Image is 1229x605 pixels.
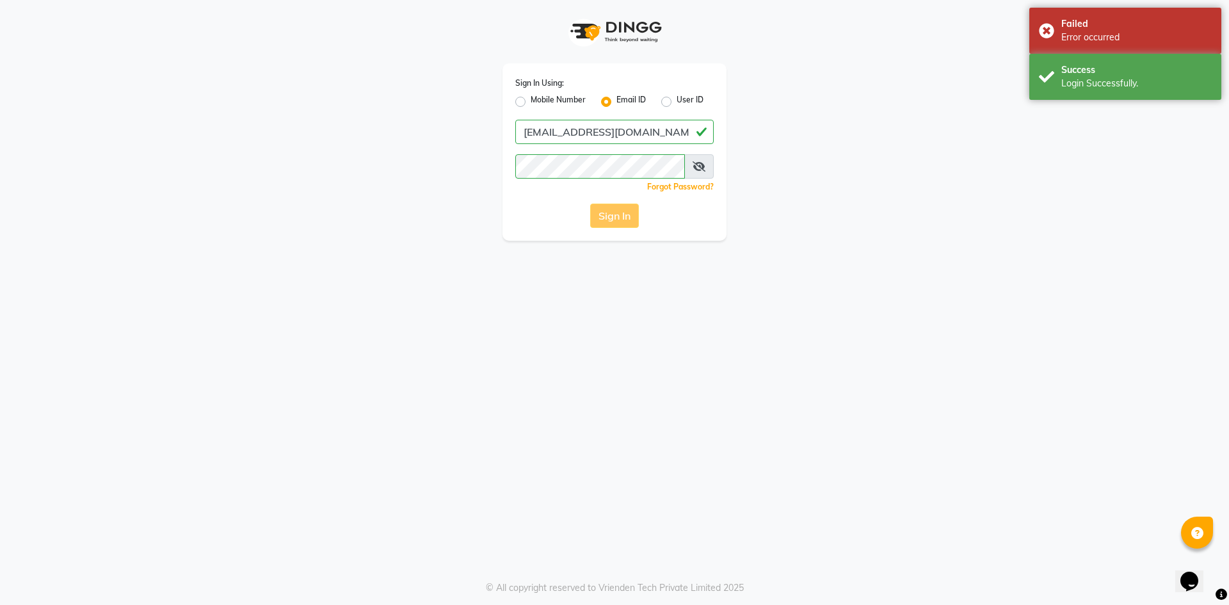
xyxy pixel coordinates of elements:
img: logo1.svg [563,13,666,51]
div: Error occurred [1061,31,1212,44]
div: Login Successfully. [1061,77,1212,90]
a: Forgot Password? [647,182,714,191]
div: Success [1061,63,1212,77]
label: Sign In Using: [515,77,564,89]
label: Email ID [616,94,646,109]
input: Username [515,154,685,179]
label: Mobile Number [531,94,586,109]
div: Failed [1061,17,1212,31]
label: User ID [677,94,703,109]
iframe: chat widget [1175,554,1216,592]
input: Username [515,120,714,144]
